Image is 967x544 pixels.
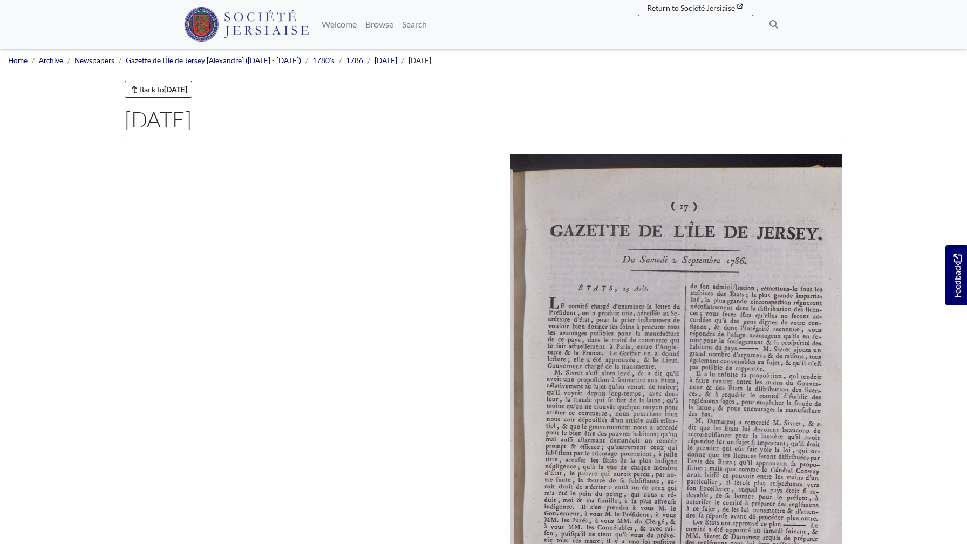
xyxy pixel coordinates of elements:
[945,245,967,305] a: Would you like to provide feedback?
[346,56,363,65] a: 1786
[39,56,63,65] a: Archive
[312,56,335,65] a: 1780's
[374,56,397,65] a: [DATE]
[126,56,301,65] a: Gazette de l'Île de Jersey [Alexandre] ([DATE] - [DATE])
[125,106,842,132] h1: [DATE]
[184,7,309,42] img: Société Jersiaise
[951,254,964,297] span: Feedback
[361,13,398,35] a: Browse
[125,81,192,98] a: Back to[DATE]
[164,85,187,94] strong: [DATE]
[74,56,114,65] a: Newspapers
[317,13,361,35] a: Welcome
[398,13,431,35] a: Search
[647,3,735,12] span: Return to Société Jersiaise
[8,56,28,65] a: Home
[184,4,309,44] a: Société Jersiaise logo
[408,56,431,65] span: [DATE]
